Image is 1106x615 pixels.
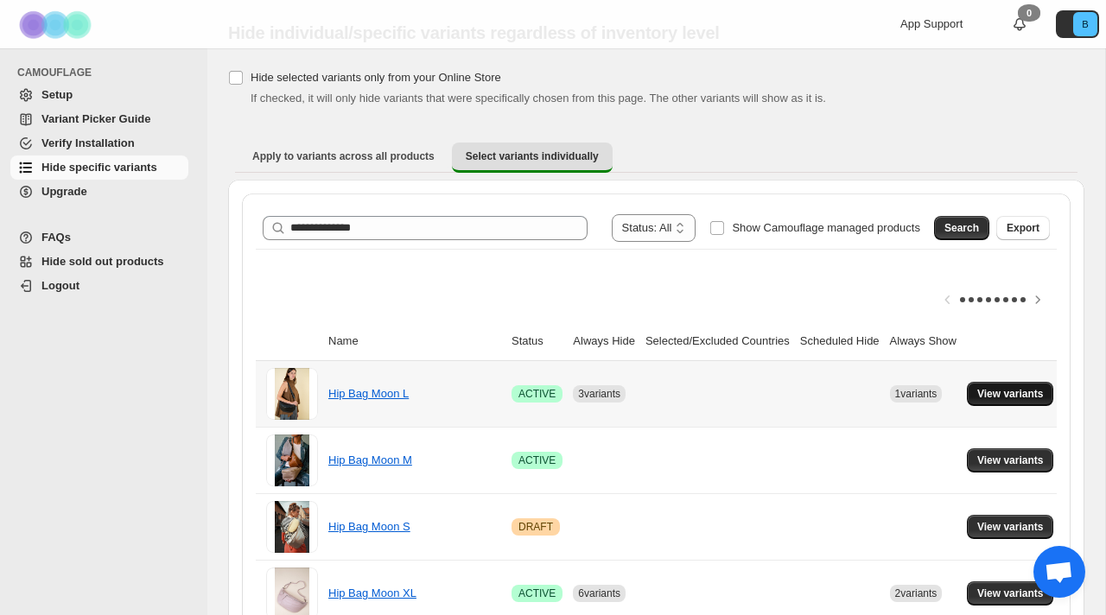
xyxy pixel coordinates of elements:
th: Selected/Excluded Countries [640,322,795,361]
span: Show Camouflage managed products [732,221,920,234]
span: 2 variants [895,587,938,599]
th: Name [323,322,506,361]
th: Always Hide [568,322,640,361]
span: View variants [977,453,1044,467]
span: View variants [977,586,1044,600]
span: Avatar with initials B [1073,12,1097,36]
a: Hip Bag Moon XL [328,586,416,599]
a: Hip Bag Moon S [328,520,410,533]
th: Scheduled Hide [795,322,885,361]
span: Logout [41,279,79,292]
span: View variants [977,387,1044,401]
span: CAMOUFLAGE [17,66,195,79]
span: 1 variants [895,388,938,400]
span: Hide sold out products [41,255,164,268]
button: Export [996,216,1050,240]
th: Status [506,322,568,361]
span: Verify Installation [41,136,135,149]
img: Camouflage [14,1,100,48]
span: View variants [977,520,1044,534]
span: 3 variants [578,388,620,400]
span: Setup [41,88,73,101]
span: Hide selected variants only from your Online Store [251,71,501,84]
button: View variants [967,448,1054,472]
div: 0 [1018,4,1040,22]
span: Export [1007,221,1039,235]
a: Logout [10,274,188,298]
span: Hide specific variants [41,161,157,174]
a: Hip Bag Moon L [328,387,409,400]
span: ACTIVE [518,453,556,467]
a: Hide sold out products [10,250,188,274]
th: Always Show [885,322,962,361]
text: B [1082,19,1088,29]
span: Apply to variants across all products [252,149,435,163]
span: Search [944,221,979,235]
a: Setup [10,83,188,107]
a: Chat abierto [1033,546,1085,598]
span: 6 variants [578,587,620,599]
span: DRAFT [518,520,553,534]
button: Scroll table right one column [1026,288,1050,312]
button: Avatar with initials B [1056,10,1099,38]
span: ACTIVE [518,586,556,600]
button: Apply to variants across all products [238,143,448,170]
a: Verify Installation [10,131,188,155]
button: Search [934,216,989,240]
span: Upgrade [41,185,87,198]
a: Variant Picker Guide [10,107,188,131]
span: ACTIVE [518,387,556,401]
button: View variants [967,382,1054,406]
button: View variants [967,581,1054,605]
span: App Support [900,17,963,30]
span: Variant Picker Guide [41,112,150,125]
span: FAQs [41,231,71,244]
a: 0 [1011,16,1028,33]
span: If checked, it will only hide variants that were specifically chosen from this page. The other va... [251,92,826,105]
button: View variants [967,515,1054,539]
button: Select variants individually [452,143,613,173]
span: Select variants individually [466,149,599,163]
a: Upgrade [10,180,188,204]
a: Hip Bag Moon M [328,453,412,466]
a: FAQs [10,225,188,250]
a: Hide specific variants [10,155,188,180]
